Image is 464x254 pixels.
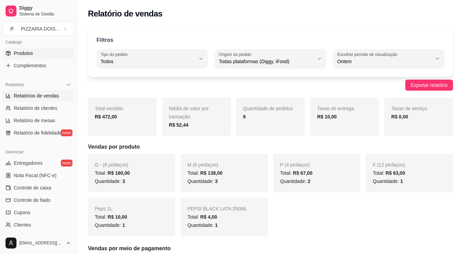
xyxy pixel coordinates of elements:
[3,48,74,59] a: Produtos
[391,114,408,119] strong: R$ 0,00
[188,170,223,176] span: Total:
[317,106,354,111] span: Taxas de entrega
[122,178,125,184] span: 3
[3,147,74,158] div: Gerenciar
[95,222,125,228] span: Quantidade:
[95,214,127,220] span: Total:
[405,80,453,91] button: Exportar relatório
[3,207,74,218] a: Cupons
[14,117,55,124] span: Relatório de mesas
[333,49,444,68] button: Escolher período de visualizaçãoOntem
[3,232,74,243] a: Estoque
[21,25,59,32] div: PIZZARIA DOIS ...
[3,115,74,126] a: Relatório de mesas
[95,162,128,168] span: G - (8 pedaços)
[19,5,71,11] span: Diggy
[337,58,432,65] span: Ontem
[386,170,405,176] span: R$ 63,00
[14,129,61,136] span: Relatório de fidelidade
[280,178,310,184] span: Quantidade:
[3,37,74,48] div: Catálogo
[88,143,453,151] h5: Vendas por produto
[243,106,293,111] span: Quantidade de pedidos
[169,106,209,119] span: Média de valor por transação
[188,178,218,184] span: Quantidade:
[9,25,15,32] span: P
[14,197,50,204] span: Controle de fiado
[243,114,246,119] strong: 9
[14,184,51,191] span: Controle de caixa
[95,106,123,111] span: Total vendido
[101,51,130,57] label: Tipo do pedido
[3,90,74,101] a: Relatórios de vendas
[14,50,33,57] span: Produtos
[14,209,30,216] span: Cupons
[3,235,74,251] button: [EMAIL_ADDRESS][DOMAIN_NAME]
[95,178,125,184] span: Quantidade:
[5,82,24,88] span: Relatórios
[3,158,74,169] a: Entregadoresnovo
[95,114,117,119] strong: R$ 472,00
[337,51,399,57] label: Escolher período de visualização
[14,160,43,166] span: Entregadores
[3,22,74,36] button: Select a team
[3,182,74,193] a: Controle de caixa
[219,51,253,57] label: Origem do pedido
[3,103,74,114] a: Relatório de clientes
[280,162,310,168] span: P (4 pedaços)
[200,214,217,220] span: R$ 4,00
[95,170,130,176] span: Total:
[88,244,453,253] h5: Vendas por meio de pagamento
[308,178,310,184] span: 2
[95,206,112,211] span: Peps 1L
[188,162,218,168] span: M (6 pedaços)
[391,106,427,111] span: Taxas de serviço
[169,122,189,128] strong: R$ 52,44
[188,222,218,228] span: Quantidade:
[107,170,130,176] span: R$ 180,00
[122,222,125,228] span: 1
[400,178,403,184] span: 1
[14,221,31,228] span: Clientes
[107,214,127,220] span: R$ 10,00
[97,36,113,44] p: Filtros
[188,206,247,211] span: PEPSI BLACK LATA 350ML
[14,172,56,179] span: Nota Fiscal (NFC-e)
[101,58,195,65] span: Todos
[14,92,59,99] span: Relatórios de vendas
[188,214,217,220] span: Total:
[3,195,74,206] a: Controle de fiado
[317,114,337,119] strong: R$ 10,00
[215,49,326,68] button: Origem do pedidoTodas plataformas (Diggy, iFood)
[3,219,74,230] a: Clientes
[3,3,74,19] a: DiggySistema de Gestão
[200,170,223,176] span: R$ 138,00
[14,62,46,69] span: Complementos
[3,127,74,138] a: Relatório de fidelidadenovo
[97,49,208,68] button: Tipo do pedidoTodos
[3,60,74,71] a: Complementos
[88,8,162,19] h2: Relatório de vendas
[411,81,448,89] span: Exportar relatório
[293,170,313,176] span: R$ 67,00
[215,222,218,228] span: 1
[373,170,405,176] span: Total:
[19,11,71,17] span: Sistema de Gestão
[3,170,74,181] a: Nota Fiscal (NFC-e)
[19,240,63,246] span: [EMAIL_ADDRESS][DOMAIN_NAME]
[280,170,313,176] span: Total:
[14,105,57,112] span: Relatório de clientes
[215,178,218,184] span: 3
[219,58,314,65] span: Todas plataformas (Diggy, iFood)
[373,162,405,168] span: F (12 pedaços)
[373,178,403,184] span: Quantidade:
